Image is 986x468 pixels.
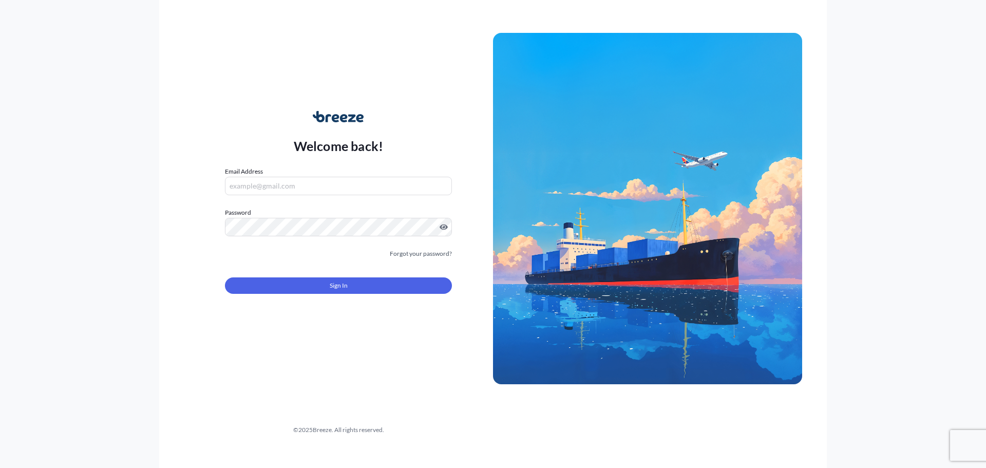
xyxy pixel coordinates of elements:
a: Forgot your password? [390,249,452,259]
label: Password [225,208,452,218]
input: example@gmail.com [225,177,452,195]
span: Sign In [330,280,348,291]
div: © 2025 Breeze. All rights reserved. [184,425,493,435]
img: Ship illustration [493,33,802,384]
label: Email Address [225,166,263,177]
button: Show password [440,223,448,231]
p: Welcome back! [294,138,384,154]
button: Sign In [225,277,452,294]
